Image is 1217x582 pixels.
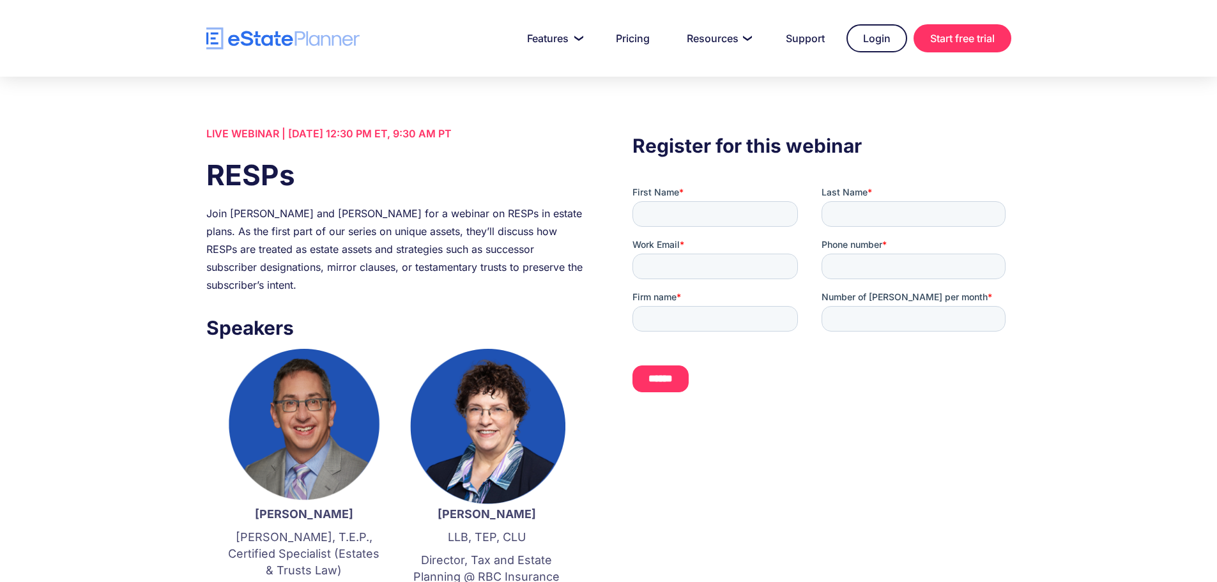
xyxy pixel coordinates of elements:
[206,125,585,142] div: LIVE WEBINAR | [DATE] 12:30 PM ET, 9:30 AM PT
[206,313,585,342] h3: Speakers
[206,27,360,50] a: home
[632,186,1011,415] iframe: Form 0
[846,24,907,52] a: Login
[206,204,585,294] div: Join [PERSON_NAME] and [PERSON_NAME] for a webinar on RESPs in estate plans. As the first part of...
[226,529,383,579] p: [PERSON_NAME], T.E.P., Certified Specialist (Estates & Trusts Law)
[512,26,594,51] a: Features
[408,529,565,546] p: LLB, TEP, CLU
[914,24,1011,52] a: Start free trial
[671,26,764,51] a: Resources
[438,507,536,521] strong: [PERSON_NAME]
[601,26,665,51] a: Pricing
[770,26,840,51] a: Support
[206,155,585,195] h1: RESPs
[632,131,1011,160] h3: Register for this webinar
[255,507,353,521] strong: [PERSON_NAME]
